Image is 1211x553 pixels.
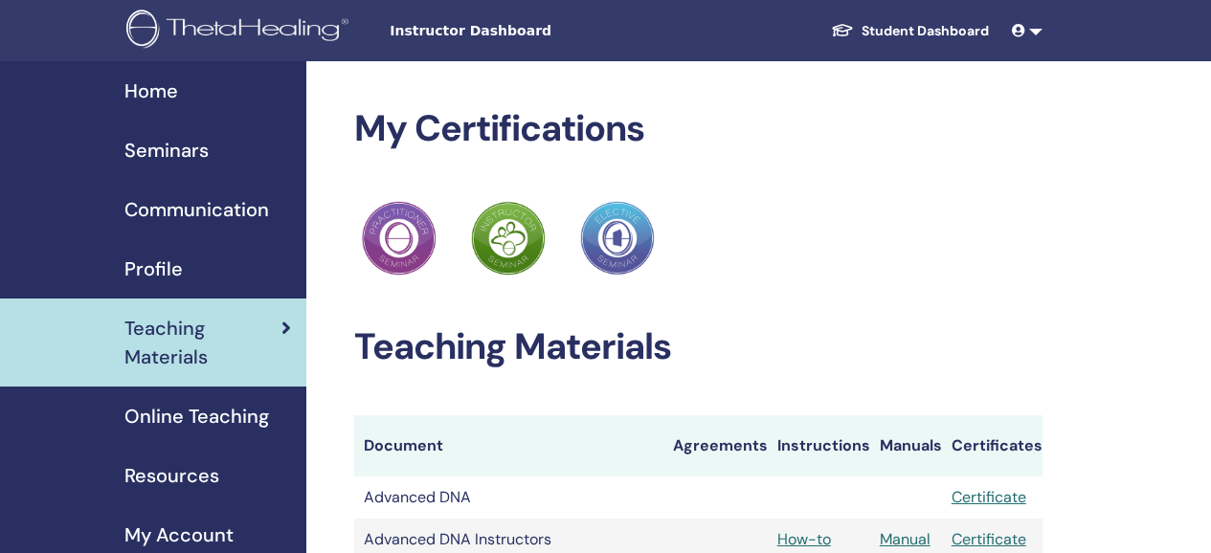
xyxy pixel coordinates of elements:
span: Home [124,77,178,105]
span: My Account [124,520,234,549]
th: Certificates [942,415,1043,476]
th: Instructions [768,415,870,476]
td: Advanced DNA [354,476,663,519]
th: Agreements [663,415,768,476]
h2: My Certifications [354,107,1043,151]
img: Practitioner [471,201,546,276]
img: logo.png [126,10,355,53]
h2: Teaching Materials [354,325,1043,369]
a: How-to [777,529,831,549]
th: Document [354,415,663,476]
img: graduation-cap-white.svg [831,22,854,38]
span: Communication [124,195,269,224]
a: Manual [880,529,931,549]
span: Profile [124,254,183,283]
span: Resources [124,461,219,490]
span: Teaching Materials [124,314,281,371]
a: Student Dashboard [816,13,1004,49]
img: Practitioner [362,201,437,276]
span: Online Teaching [124,402,269,431]
a: Certificate [952,529,1026,549]
span: Seminars [124,136,209,165]
th: Manuals [870,415,942,476]
img: Practitioner [580,201,655,276]
span: Instructor Dashboard [390,21,677,41]
a: Certificate [952,487,1026,507]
